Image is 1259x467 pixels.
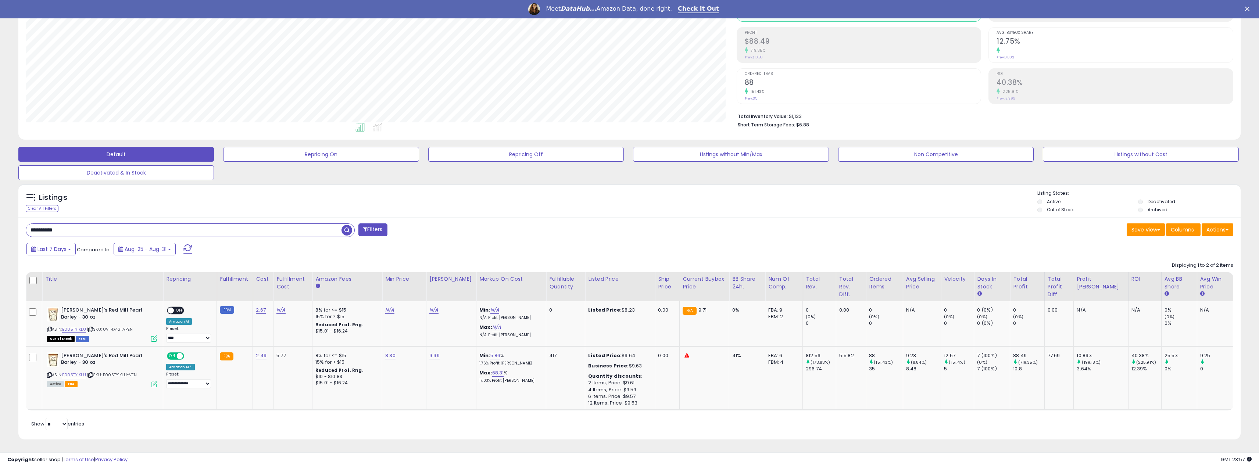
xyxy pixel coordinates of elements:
div: 40.38% [1131,352,1161,359]
div: 88 [869,352,903,359]
p: 1.76% Profit [PERSON_NAME] [479,361,540,366]
div: Total Profit Diff. [1048,275,1071,298]
span: Aug-25 - Aug-31 [125,245,167,253]
div: 0 (0%) [977,307,1010,313]
img: 51q9UFQtYiL._SL40_.jpg [47,307,59,321]
div: Ordered Items [869,275,900,291]
div: 15% for > $15 [315,359,376,366]
h2: $88.49 [745,37,981,47]
div: 5 [944,366,974,372]
span: Columns [1171,226,1194,233]
h2: 12.75% [997,37,1233,47]
button: Filters [358,223,387,236]
small: Avg Win Price. [1200,291,1205,297]
button: Last 7 Days [26,243,76,255]
div: Amazon AI * [166,364,195,370]
small: (0%) [1165,314,1175,320]
div: Profit [PERSON_NAME] [1077,275,1125,291]
b: Business Price: [588,362,629,369]
button: Actions [1202,223,1233,236]
a: 2.67 [256,306,266,314]
p: N/A Profit [PERSON_NAME] [479,315,540,320]
label: Active [1047,198,1061,205]
div: 6 Items, Price: $9.57 [588,393,649,400]
small: (199.18%) [1082,359,1101,365]
div: seller snap | | [7,456,128,463]
a: B005TY1KLU [62,326,86,333]
button: Columns [1166,223,1201,236]
small: Prev: $10.80 [745,55,763,60]
div: Cost [256,275,270,283]
div: $15.01 - $16.24 [315,380,376,386]
a: 68.31 [492,369,504,377]
div: Avg Win Price [1200,275,1230,291]
div: FBM: 2 [768,313,797,320]
div: 0% [1165,366,1197,372]
p: N/A Profit [PERSON_NAME] [479,333,540,338]
div: ROI [1131,275,1158,283]
div: 0 [549,307,579,313]
button: Save View [1127,223,1165,236]
small: Prev: 0.00% [997,55,1014,60]
small: (0%) [977,314,987,320]
b: Min: [479,352,490,359]
div: 35 [869,366,903,372]
th: The percentage added to the cost of goods (COGS) that forms the calculator for Min & Max prices. [476,272,546,301]
div: $10 - $10.83 [315,374,376,380]
div: 8% for <= $15 [315,352,376,359]
a: 5.86 [490,352,501,359]
small: 719.35% [748,48,766,53]
div: 0% [732,307,759,313]
div: Displaying 1 to 2 of 2 items [1172,262,1233,269]
div: Ship Price [658,275,676,291]
b: [PERSON_NAME]'s Red Mill Pearl Barley - 30 oz [61,307,150,322]
b: Quantity discounts [588,373,641,380]
b: Total Inventory Value: [738,113,788,119]
div: 0 [806,320,836,327]
button: Repricing Off [428,147,624,162]
div: 8.48 [906,366,941,372]
div: 0.00 [658,307,674,313]
small: (173.83%) [811,359,830,365]
div: % [479,352,540,366]
span: 9.71 [698,306,707,313]
div: 0 [806,307,836,313]
h2: 40.38% [997,78,1233,88]
div: Close [1245,7,1252,11]
div: 417 [549,352,579,359]
div: BB Share 24h. [732,275,762,291]
div: Clear All Filters [26,205,58,212]
button: Listings without Min/Max [633,147,829,162]
div: 0.00 [658,352,674,359]
div: 12.39% [1131,366,1161,372]
i: DataHub... [561,5,596,12]
div: FBM: 4 [768,359,797,366]
div: Total Profit [1013,275,1041,291]
div: 8% for <= $15 [315,307,376,313]
span: All listings that are currently out of stock and unavailable for purchase on Amazon [47,336,75,342]
div: 0 [944,320,974,327]
div: Repricing [166,275,214,283]
a: B005TY1KLU [62,372,86,378]
span: $6.88 [796,121,809,128]
div: 0% [1165,307,1197,313]
div: Preset: [166,372,211,388]
div: 0 (0%) [977,320,1010,327]
span: Profit [745,31,981,35]
h5: Listings [39,193,67,203]
span: ON [168,353,177,359]
button: Listings without Cost [1043,147,1238,162]
span: OFF [183,353,195,359]
div: Amazon AI [166,318,192,325]
small: (0%) [806,314,816,320]
small: (0%) [1013,314,1023,320]
span: FBM [76,336,89,342]
div: N/A [1131,307,1156,313]
p: Listing States: [1037,190,1241,197]
div: 41% [732,352,759,359]
span: | SKU: B005TY1KLU-VEN [87,372,137,378]
b: Reduced Prof. Rng. [315,321,364,328]
div: N/A [1200,307,1227,313]
div: 0 [1013,320,1044,327]
div: 812.56 [806,352,836,359]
